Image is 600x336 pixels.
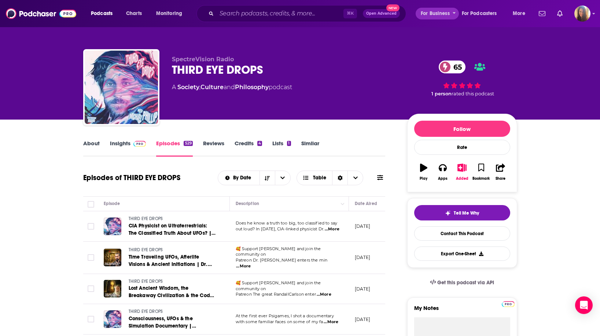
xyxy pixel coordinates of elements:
[355,223,371,229] p: [DATE]
[236,246,321,257] span: 🥰 Support [PERSON_NAME] and join the community on
[83,173,180,182] h1: Episodes of THIRD EYE DROPS
[472,159,491,185] button: Bookmark
[462,8,497,19] span: For Podcasters
[199,84,200,91] span: ,
[236,263,251,269] span: ...More
[233,175,254,180] span: By Date
[6,7,76,21] img: Podchaser - Follow, Share and Rate Podcasts
[133,141,146,147] img: Podchaser Pro
[386,4,400,11] span: New
[218,175,259,180] button: open menu
[536,7,548,20] a: Show notifications dropdown
[343,9,357,18] span: ⌘ K
[301,140,319,157] a: Similar
[424,274,500,292] a: Get this podcast via API
[317,292,331,297] span: ...More
[472,176,490,181] div: Bookmark
[236,199,259,208] div: Description
[129,216,163,221] span: THIRD EYE DROPS
[407,56,517,101] div: 65 1 personrated this podcast
[236,220,338,226] span: Does he know a truth too big, too classified to say
[437,280,494,286] span: Get this podcast via API
[324,319,338,325] span: ...More
[355,254,371,260] p: [DATE]
[272,140,291,157] a: Lists1
[129,247,217,253] a: THIRD EYE DROPS
[446,61,465,73] span: 65
[85,51,158,124] img: THIRD EYE DROPS
[129,254,212,275] span: Time Traveling UFOs, Afterlife Visions & Ancient Initiations | Dr. [PERSON_NAME]
[86,8,122,19] button: open menu
[156,8,182,19] span: Monitoring
[574,6,590,22] img: User Profile
[414,246,510,261] button: Export One-Sheet
[129,278,217,285] a: THIRD EYE DROPS
[502,300,515,307] a: Pro website
[456,176,468,181] div: Added
[433,159,452,185] button: Apps
[129,223,216,244] span: CIA Physicist on Ultraterrestrials: The Classified Truth About UFOs? | [PERSON_NAME]
[363,9,400,18] button: Open AdvancedNew
[287,141,291,146] div: 1
[420,176,427,181] div: Play
[151,8,192,19] button: open menu
[513,8,525,19] span: More
[104,199,120,208] div: Episode
[236,319,323,324] span: with some familiar faces on some of my fa
[172,83,292,92] div: A podcast
[88,316,94,322] span: Toggle select row
[574,6,590,22] span: Logged in as AHartman333
[83,140,100,157] a: About
[502,301,515,307] img: Podchaser Pro
[431,91,452,96] span: 1 person
[438,176,448,181] div: Apps
[355,199,377,208] div: Date Aired
[338,200,347,208] button: Column Actions
[259,171,275,185] button: Sort Direction
[88,285,94,292] span: Toggle select row
[129,285,217,299] a: Lost Ancient Wisdom, the Breakaway Civilization & the Code to Reality | [PERSON_NAME]
[129,309,163,314] span: THIRD EYE DROPS
[172,56,234,63] span: SpectreVision Radio
[129,308,217,315] a: THIRD EYE DROPS
[414,226,510,241] a: Contact This Podcast
[452,159,471,185] button: Added
[156,140,192,157] a: Episodes529
[129,222,217,237] a: CIA Physicist on Ultraterrestrials: The Classified Truth About UFOs? | [PERSON_NAME]
[224,84,235,91] span: and
[491,159,510,185] button: Share
[88,223,94,230] span: Toggle select row
[236,258,328,263] span: Patreon Dr. [PERSON_NAME] enters the min
[200,84,224,91] a: Culture
[445,210,451,216] img: tell me why sparkle
[414,205,510,220] button: tell me why sparkleTell Me Why
[129,216,217,222] a: THIRD EYE DROPS
[236,226,324,231] span: out loud? In [DATE], CIA-linked physicist Dr.
[218,171,291,185] h2: Choose List sort
[355,286,371,292] p: [DATE]
[355,316,371,322] p: [DATE]
[313,175,326,180] span: Table
[88,254,94,261] span: Toggle select row
[421,8,450,19] span: For Business
[129,279,163,284] span: THIRD EYE DROPS
[414,140,510,155] div: Rate
[452,91,494,96] span: rated this podcast
[236,313,334,318] span: At the first ever Psigames, I shot a documentary
[203,5,413,22] div: Search podcasts, credits, & more...
[275,171,290,185] button: open menu
[414,159,433,185] button: Play
[496,176,505,181] div: Share
[439,61,465,73] a: 65
[414,304,510,317] label: My Notes
[366,12,397,15] span: Open Advanced
[332,171,347,185] div: Sort Direction
[414,121,510,137] button: Follow
[177,84,199,91] a: Society
[457,8,508,19] button: open menu
[575,296,593,314] div: Open Intercom Messenger
[91,8,113,19] span: Podcasts
[129,253,217,268] a: Time Traveling UFOs, Afterlife Visions & Ancient Initiations | Dr. [PERSON_NAME]
[184,141,192,146] div: 529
